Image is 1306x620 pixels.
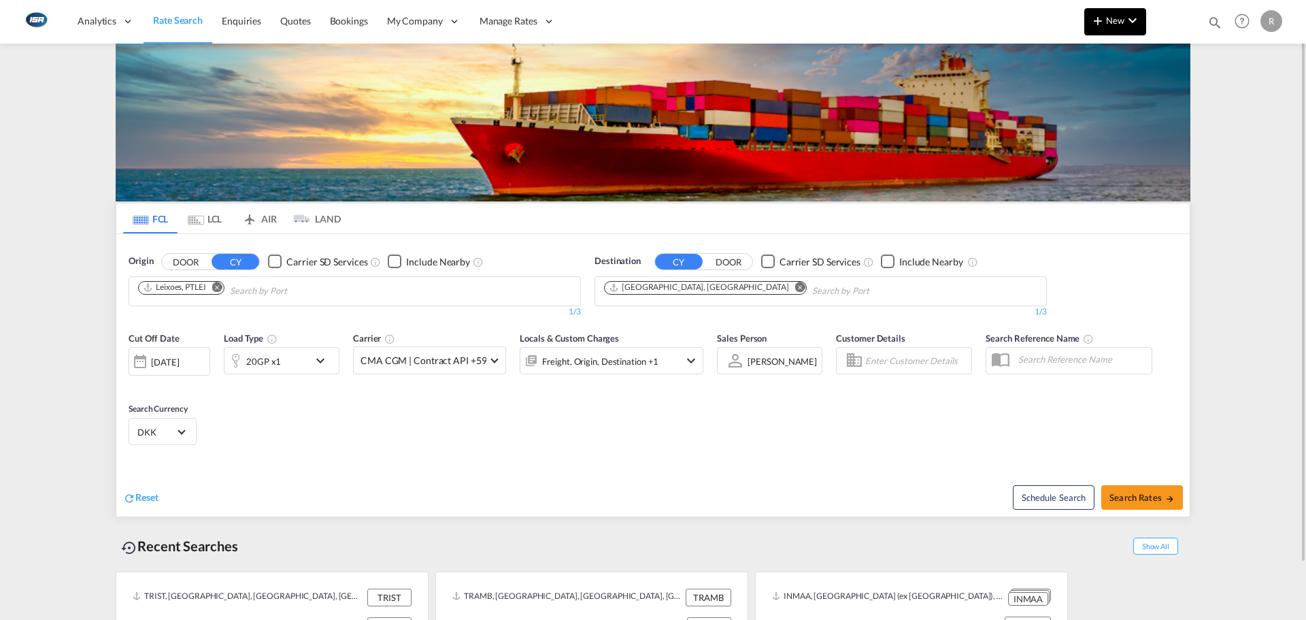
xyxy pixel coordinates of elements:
div: R [1260,10,1282,32]
md-icon: Unchecked: Search for CY (Container Yard) services for all selected carriers.Checked : Search for... [863,257,874,267]
md-datepicker: Select [129,374,139,393]
input: Search Reference Name [1011,349,1152,370]
md-tab-item: LAND [286,203,341,233]
span: Carrier [353,333,395,344]
span: Manage Rates [480,14,537,28]
div: Include Nearby [899,255,963,269]
button: icon-plus 400-fgNewicon-chevron-down [1084,8,1146,35]
span: Enquiries [222,15,261,27]
div: icon-refreshReset [123,491,158,506]
button: Note: By default Schedule search will only considerorigin ports, destination ports and cut off da... [1013,485,1094,510]
span: Search Rates [1109,492,1175,503]
md-icon: icon-arrow-right [1165,494,1175,504]
input: Chips input. [230,280,359,302]
span: Bookings [330,15,368,27]
div: icon-magnify [1207,15,1222,35]
div: INMAA [1008,592,1048,606]
md-pagination-wrapper: Use the left and right arrow keys to navigate between tabs [123,203,341,233]
div: [DATE] [151,356,179,368]
span: Cut Off Date [129,333,180,344]
div: TRAMB, Ambarli, Türkiye, South West Asia, Asia Pacific [452,589,682,606]
div: Help [1230,10,1260,34]
md-select: Sales Person: Rasmus Ottosen [746,351,818,371]
md-select: Select Currency: kr DKKDenmark Krone [136,422,189,442]
md-checkbox: Checkbox No Ink [388,255,470,269]
span: Load Type [224,333,278,344]
input: Enter Customer Details [865,350,967,371]
md-icon: Unchecked: Ignores neighbouring ports when fetching rates.Checked : Includes neighbouring ports w... [473,257,484,267]
md-tab-item: FCL [123,203,178,233]
div: 20GP x1icon-chevron-down [224,347,339,374]
div: 1/3 [129,306,581,318]
span: Destination [595,255,641,268]
div: OriginDOOR CY Checkbox No InkUnchecked: Search for CY (Container Yard) services for all selected ... [116,234,1190,517]
md-icon: icon-airplane [241,211,258,221]
div: TRIST, Istanbul, Türkiye, South West Asia, Asia Pacific [133,589,364,606]
md-checkbox: Checkbox No Ink [761,255,860,269]
md-icon: icon-chevron-down [683,353,699,369]
span: New [1090,15,1141,26]
div: 20GP x1 [246,352,281,371]
md-icon: icon-plus 400-fg [1090,12,1106,29]
div: Freight Origin Destination Factory Stuffing [542,352,658,371]
md-checkbox: Checkbox No Ink [881,255,963,269]
span: Quotes [280,15,310,27]
button: Search Ratesicon-arrow-right [1101,485,1183,510]
img: 1aa151c0c08011ec8d6f413816f9a227.png [20,6,51,37]
button: DOOR [162,254,210,270]
button: CY [655,254,703,270]
span: Search Reference Name [986,333,1094,344]
md-chips-wrap: Chips container. Use arrow keys to select chips. [602,277,947,302]
span: CMA CGM | Contract API +59 [361,354,486,368]
md-icon: The selected Trucker/Carrierwill be displayed in the rate results If the rates are from another f... [384,333,395,344]
button: Remove [203,282,224,295]
span: Show All [1133,538,1178,555]
md-icon: icon-chevron-down [312,353,335,369]
div: Include Nearby [406,255,470,269]
span: Analytics [78,14,116,28]
div: Press delete to remove this chip. [609,282,791,293]
div: Carrier SD Services [780,255,860,269]
div: Freight Origin Destination Factory Stuffingicon-chevron-down [520,347,703,374]
div: [DATE] [129,347,210,376]
md-icon: icon-magnify [1207,15,1222,30]
span: Sales Person [717,333,767,344]
div: TRAMB [686,589,731,606]
md-icon: Unchecked: Search for CY (Container Yard) services for all selected carriers.Checked : Search for... [370,257,381,267]
md-chips-wrap: Chips container. Use arrow keys to select chips. [136,277,365,302]
div: Leixoes, PTLEI [143,282,206,293]
md-icon: icon-chevron-down [1124,12,1141,29]
span: Search Currency [129,404,188,414]
md-icon: icon-refresh [123,492,135,504]
md-tab-item: LCL [178,203,232,233]
md-icon: icon-information-outline [267,333,278,344]
div: Recent Searches [116,531,244,561]
span: Help [1230,10,1254,33]
div: TRIST [367,589,412,606]
button: DOOR [705,254,752,270]
span: DKK [137,426,175,438]
div: [PERSON_NAME] [748,356,817,367]
span: Rate Search [153,14,203,26]
span: My Company [387,14,443,28]
span: Customer Details [836,333,905,344]
md-icon: icon-backup-restore [121,540,137,556]
md-checkbox: Checkbox No Ink [268,255,367,269]
md-icon: Unchecked: Ignores neighbouring ports when fetching rates.Checked : Includes neighbouring ports w... [967,257,978,267]
button: Remove [786,282,806,295]
span: Origin [129,255,153,268]
div: Aarhus, DKAAR [609,282,788,293]
md-icon: Your search will be saved by the below given name [1083,333,1094,344]
div: Press delete to remove this chip. [143,282,209,293]
img: LCL+%26+FCL+BACKGROUND.png [116,44,1190,201]
button: CY [212,254,259,270]
div: INMAA, Chennai (ex Madras), India, Indian Subcontinent, Asia Pacific [772,589,1005,606]
div: Carrier SD Services [286,255,367,269]
md-tab-item: AIR [232,203,286,233]
input: Chips input. [812,280,941,302]
span: Locals & Custom Charges [520,333,619,344]
span: Reset [135,491,158,503]
div: 1/3 [595,306,1047,318]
